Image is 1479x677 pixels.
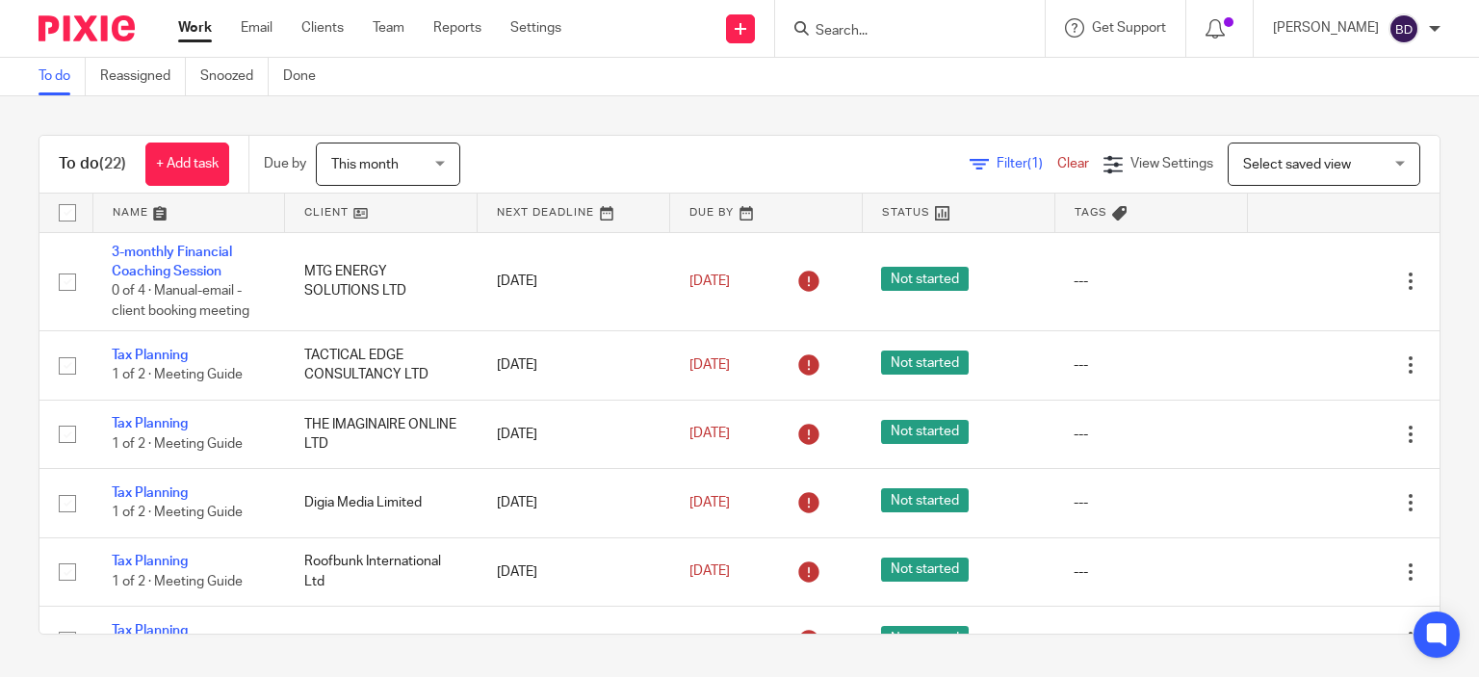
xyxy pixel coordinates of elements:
[112,506,243,519] span: 1 of 2 · Meeting Guide
[1130,157,1213,170] span: View Settings
[285,469,478,537] td: Digia Media Limited
[301,18,344,38] a: Clients
[39,58,86,95] a: To do
[112,486,188,500] a: Tax Planning
[689,565,730,579] span: [DATE]
[145,143,229,186] a: + Add task
[1074,631,1228,650] div: ---
[39,15,135,41] img: Pixie
[689,274,730,288] span: [DATE]
[285,232,478,331] td: MTG ENERGY SOLUTIONS LTD
[112,284,249,318] span: 0 of 4 · Manual-email - client booking meeting
[1027,157,1043,170] span: (1)
[283,58,330,95] a: Done
[112,349,188,362] a: Tax Planning
[1074,493,1228,512] div: ---
[99,156,126,171] span: (22)
[478,232,670,331] td: [DATE]
[478,469,670,537] td: [DATE]
[285,400,478,468] td: THE IMAGINAIRE ONLINE LTD
[1092,21,1166,35] span: Get Support
[478,400,670,468] td: [DATE]
[1074,272,1228,291] div: ---
[59,154,126,174] h1: To do
[478,537,670,606] td: [DATE]
[1075,207,1107,218] span: Tags
[1074,562,1228,582] div: ---
[112,246,232,278] a: 3-monthly Financial Coaching Session
[433,18,481,38] a: Reports
[997,157,1057,170] span: Filter
[689,496,730,509] span: [DATE]
[178,18,212,38] a: Work
[1388,13,1419,44] img: svg%3E
[112,417,188,430] a: Tax Planning
[689,428,730,441] span: [DATE]
[112,575,243,588] span: 1 of 2 · Meeting Guide
[510,18,561,38] a: Settings
[689,358,730,372] span: [DATE]
[881,351,969,375] span: Not started
[881,558,969,582] span: Not started
[1057,157,1089,170] a: Clear
[112,555,188,568] a: Tax Planning
[264,154,306,173] p: Due by
[1273,18,1379,38] p: [PERSON_NAME]
[478,331,670,400] td: [DATE]
[241,18,272,38] a: Email
[1074,425,1228,444] div: ---
[285,606,478,674] td: Vein Train Ltd
[814,23,987,40] input: Search
[881,267,969,291] span: Not started
[112,369,243,382] span: 1 of 2 · Meeting Guide
[285,537,478,606] td: Roofbunk International Ltd
[1243,158,1351,171] span: Select saved view
[881,420,969,444] span: Not started
[478,606,670,674] td: [DATE]
[285,331,478,400] td: TACTICAL EDGE CONSULTANCY LTD
[1074,355,1228,375] div: ---
[881,488,969,512] span: Not started
[100,58,186,95] a: Reassigned
[112,624,188,638] a: Tax Planning
[200,58,269,95] a: Snoozed
[331,158,399,171] span: This month
[373,18,404,38] a: Team
[881,626,969,650] span: Not started
[112,437,243,451] span: 1 of 2 · Meeting Guide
